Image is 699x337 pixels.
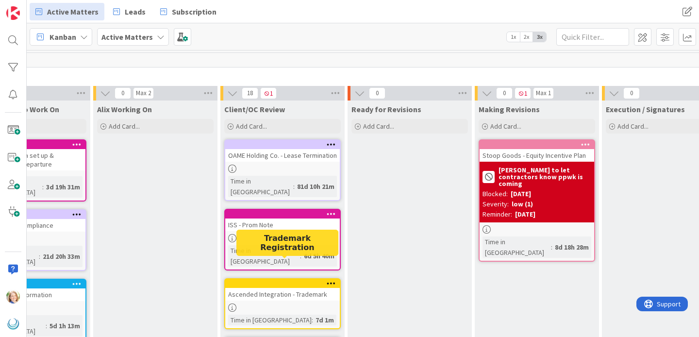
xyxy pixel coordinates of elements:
[552,242,591,253] div: 8d 18h 28m
[236,122,267,131] span: Add Card...
[520,32,533,42] span: 2x
[225,279,340,301] div: Ascended Integration - Trademark
[507,32,520,42] span: 1x
[228,245,300,267] div: Time in [GEOGRAPHIC_DATA]
[295,181,337,192] div: 81d 10h 21m
[512,199,533,209] div: low (1)
[556,28,629,46] input: Quick Filter...
[109,122,140,131] span: Add Card...
[154,3,222,20] a: Subscription
[40,251,83,262] div: 21d 20h 33m
[47,6,99,17] span: Active Matters
[312,315,313,325] span: :
[6,290,20,303] img: AD
[480,140,594,162] div: Stoop Goods - Equity Incentive Plan
[483,236,551,258] div: Time in [GEOGRAPHIC_DATA]
[225,140,340,162] div: OAME Holding Co. - Lease Termination
[107,3,151,20] a: Leads
[617,122,649,131] span: Add Card...
[6,6,20,20] img: Visit kanbanzone.com
[499,167,591,187] b: [PERSON_NAME] to let contractors know ppwk is coming
[225,210,340,231] div: ISS - Prom Note
[363,122,394,131] span: Add Card...
[260,87,277,99] span: 1
[515,87,531,99] span: 1
[228,315,312,325] div: Time in [GEOGRAPHIC_DATA]
[480,149,594,162] div: Stoop Goods - Equity Incentive Plan
[606,104,685,114] span: Execution / Signatures
[228,176,293,197] div: Time in [GEOGRAPHIC_DATA]
[115,87,131,99] span: 0
[225,219,340,231] div: ISS - Prom Note
[224,104,285,114] span: Client/OC Review
[97,104,152,114] span: Alix Working On
[515,209,535,219] div: [DATE]
[225,288,340,301] div: Ascended Integration - Trademark
[313,315,336,325] div: 7d 1m
[496,87,513,99] span: 0
[125,6,146,17] span: Leads
[47,320,83,331] div: 5d 1h 13m
[490,122,521,131] span: Add Card...
[533,32,546,42] span: 3x
[20,1,44,13] span: Support
[46,320,47,331] span: :
[293,181,295,192] span: :
[172,6,216,17] span: Subscription
[483,209,512,219] div: Reminder:
[42,182,44,192] span: :
[30,3,104,20] a: Active Matters
[50,31,76,43] span: Kanban
[551,242,552,253] span: :
[483,199,509,209] div: Severity:
[44,182,83,192] div: 3d 19h 31m
[369,87,385,99] span: 0
[301,251,337,261] div: 6d 5h 40m
[483,189,508,199] div: Blocked:
[136,91,151,96] div: Max 2
[300,251,301,261] span: :
[623,87,640,99] span: 0
[511,189,531,199] div: [DATE]
[351,104,421,114] span: Ready for Revisions
[479,104,540,114] span: Making Revisions
[6,317,20,331] img: avatar
[225,149,340,162] div: OAME Holding Co. - Lease Termination
[242,87,258,99] span: 18
[39,251,40,262] span: :
[240,234,334,252] h5: Trademark Registration
[536,91,551,96] div: Max 1
[101,32,153,42] b: Active Matters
